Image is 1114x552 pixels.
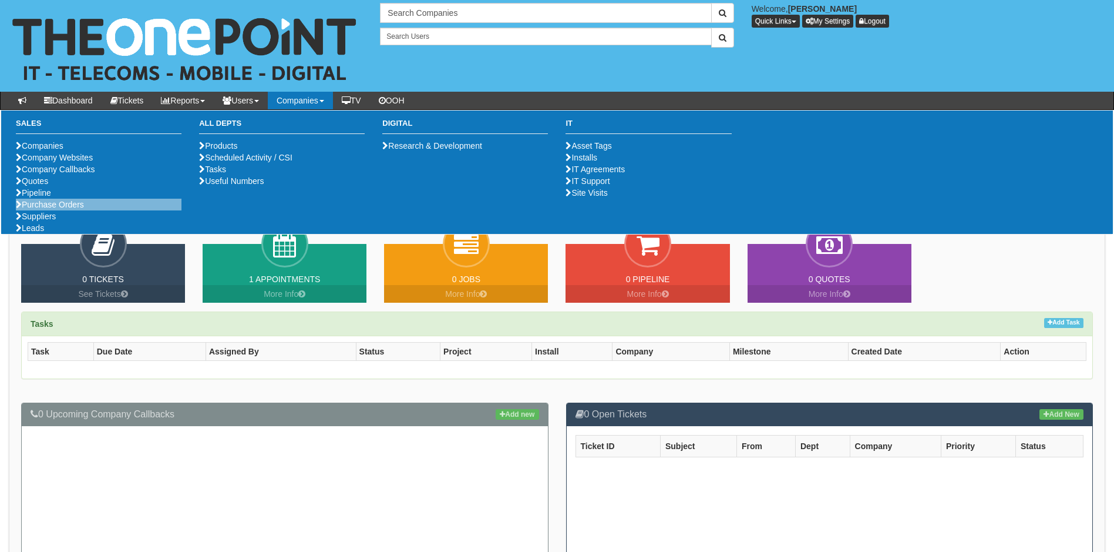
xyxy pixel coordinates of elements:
[566,165,625,174] a: IT Agreements
[16,153,93,162] a: Company Websites
[28,343,94,361] th: Task
[203,285,366,303] a: More Info
[93,343,206,361] th: Due Date
[612,343,730,361] th: Company
[382,119,548,134] h3: Digital
[31,409,539,420] h3: 0 Upcoming Company Callbacks
[82,275,124,284] a: 0 Tickets
[380,28,711,45] input: Search Users
[31,319,53,329] strong: Tasks
[566,141,611,150] a: Asset Tags
[941,435,1015,457] th: Priority
[206,343,356,361] th: Assigned By
[356,343,440,361] th: Status
[199,153,292,162] a: Scheduled Activity / CSI
[382,141,482,150] a: Research & Development
[752,15,800,28] button: Quick Links
[1001,343,1086,361] th: Action
[748,285,911,303] a: More Info
[850,435,941,457] th: Company
[102,92,153,109] a: Tickets
[16,223,44,233] a: Leads
[21,285,185,303] a: See Tickets
[626,275,670,284] a: 0 Pipeline
[743,3,1114,28] div: Welcome,
[268,92,333,109] a: Companies
[802,15,854,28] a: My Settings
[199,119,365,134] h3: All Depts
[152,92,214,109] a: Reports
[199,176,264,186] a: Useful Numbers
[660,435,736,457] th: Subject
[532,343,612,361] th: Install
[566,153,597,162] a: Installs
[856,15,889,28] a: Logout
[809,275,850,284] a: 0 Quotes
[16,141,63,150] a: Companies
[566,188,607,198] a: Site Visits
[1015,435,1083,457] th: Status
[214,92,268,109] a: Users
[199,141,237,150] a: Products
[370,92,413,109] a: OOH
[380,3,711,23] input: Search Companies
[566,176,610,186] a: IT Support
[736,435,795,457] th: From
[199,165,226,174] a: Tasks
[16,200,84,209] a: Purchase Orders
[384,285,548,303] a: More Info
[16,165,95,174] a: Company Callbacks
[788,4,857,14] b: [PERSON_NAME]
[16,119,181,134] h3: Sales
[35,92,102,109] a: Dashboard
[440,343,532,361] th: Project
[249,275,320,284] a: 1 Appointments
[16,188,51,198] a: Pipeline
[1039,409,1083,420] a: Add New
[848,343,1001,361] th: Created Date
[566,285,729,303] a: More Info
[1044,318,1083,328] a: Add Task
[452,275,480,284] a: 0 Jobs
[575,435,660,457] th: Ticket ID
[16,176,48,186] a: Quotes
[496,409,539,420] a: Add new
[729,343,848,361] th: Milestone
[566,119,731,134] h3: IT
[16,212,56,221] a: Suppliers
[575,409,1084,420] h3: 0 Open Tickets
[333,92,370,109] a: TV
[795,435,850,457] th: Dept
